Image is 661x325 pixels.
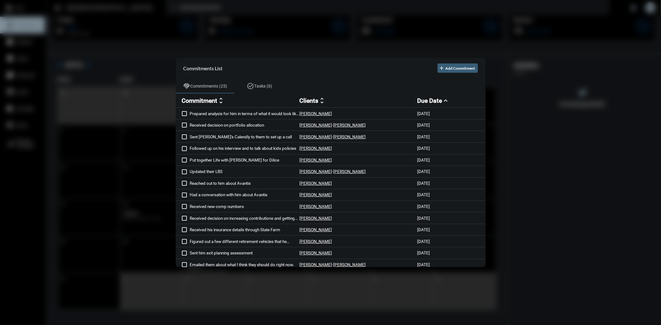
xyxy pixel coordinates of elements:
p: Received decision on increasing contributions and getting insurance or [PERSON_NAME]. [190,216,300,221]
p: Received decision on portfolio allocation [190,123,300,128]
p: [PERSON_NAME] [300,146,332,151]
p: Prepared analysis for him in terms of what it would look like if we moved him from [GEOGRAPHIC_DA... [190,111,300,116]
p: [DATE] [417,181,430,186]
p: Updated their LBS [190,169,300,174]
h2: Commitments List [183,65,223,71]
p: [DATE] [417,216,430,221]
p: [PERSON_NAME] [300,181,332,186]
p: [DATE] [417,262,430,267]
p: [PERSON_NAME] [300,111,332,116]
p: Emailed them about what I think they should do right now. [190,262,300,267]
p: Sent him exit planning assessment [190,250,300,255]
p: [PERSON_NAME] [333,262,366,267]
p: Reached out to him about Avantis [190,181,300,186]
p: - [332,169,333,174]
button: Add Commitment [438,63,478,73]
mat-icon: add [439,65,445,71]
p: [DATE] [417,134,430,139]
p: [DATE] [417,123,430,128]
p: [PERSON_NAME] [333,134,366,139]
p: [PERSON_NAME] [300,239,332,244]
p: [PERSON_NAME] [300,123,332,128]
span: Tasks (0) [254,84,272,89]
p: Put together Life with [PERSON_NAME] for Dilice [190,158,300,162]
p: [PERSON_NAME] [300,192,332,197]
p: - [332,262,333,267]
p: Figured out a few different retirement vehicles that he should take advantage of [190,239,300,244]
mat-icon: unfold_more [319,97,326,104]
span: Commitments (25) [191,84,227,89]
h2: Due Date [417,97,442,104]
p: [PERSON_NAME] [300,158,332,162]
p: Received new comp numbers [190,204,300,209]
p: Followed up on his interview and to talk about kids policies [190,146,300,151]
p: - [332,123,333,128]
p: [DATE] [417,169,430,174]
p: [DATE] [417,158,430,162]
p: [PERSON_NAME] [300,227,332,232]
p: [DATE] [417,204,430,209]
h2: Clients [300,97,319,104]
p: Had a conversation with him about Avantis [190,192,300,197]
p: [PERSON_NAME] [300,216,332,221]
p: [DATE] [417,111,430,116]
p: [PERSON_NAME] [300,262,332,267]
p: [PERSON_NAME] [300,250,332,255]
p: [DATE] [417,192,430,197]
p: [PERSON_NAME] [300,204,332,209]
p: [DATE] [417,146,430,151]
p: [PERSON_NAME] [300,169,332,174]
p: [DATE] [417,239,430,244]
mat-icon: handshake [183,82,191,90]
p: [PERSON_NAME] [333,169,366,174]
mat-icon: expand_less [442,97,450,104]
p: Sent [PERSON_NAME]'s Calendly to them to set up a call [190,134,300,139]
p: [PERSON_NAME] [333,123,366,128]
p: [DATE] [417,227,430,232]
mat-icon: unfold_more [218,97,225,104]
p: [DATE] [417,250,430,255]
p: - [332,134,333,139]
h2: Commitment [182,97,218,104]
p: Received his insurance details through State Farm [190,227,300,232]
p: [PERSON_NAME] [300,134,332,139]
mat-icon: task_alt [247,82,254,90]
